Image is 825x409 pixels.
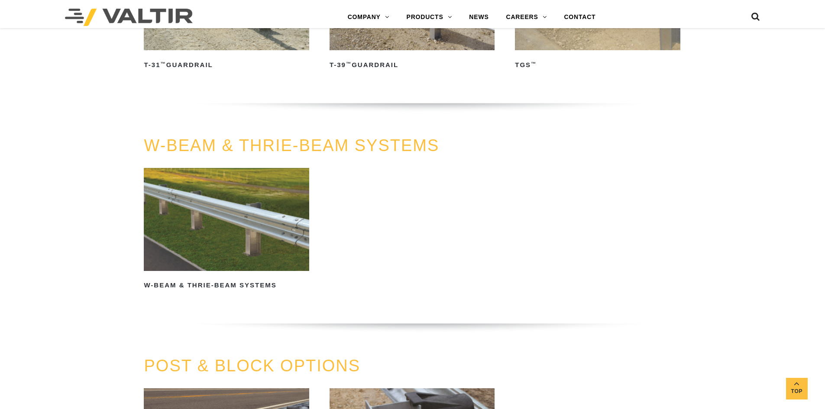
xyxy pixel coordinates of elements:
[144,136,439,155] a: W-BEAM & THRIE-BEAM SYSTEMS
[330,58,495,72] h2: T-39 Guardrail
[339,9,398,26] a: COMPANY
[144,168,309,293] a: W-Beam & Thrie-Beam Systems
[498,9,556,26] a: CAREERS
[144,279,309,293] h2: W-Beam & Thrie-Beam Systems
[460,9,497,26] a: NEWS
[786,378,808,399] a: Top
[144,357,360,375] a: POST & BLOCK OPTIONS
[515,58,680,72] h2: TGS
[161,61,166,66] sup: ™
[144,58,309,72] h2: T-31 Guardrail
[346,61,352,66] sup: ™
[786,386,808,396] span: Top
[531,61,537,66] sup: ™
[555,9,604,26] a: CONTACT
[65,9,193,26] img: Valtir
[398,9,461,26] a: PRODUCTS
